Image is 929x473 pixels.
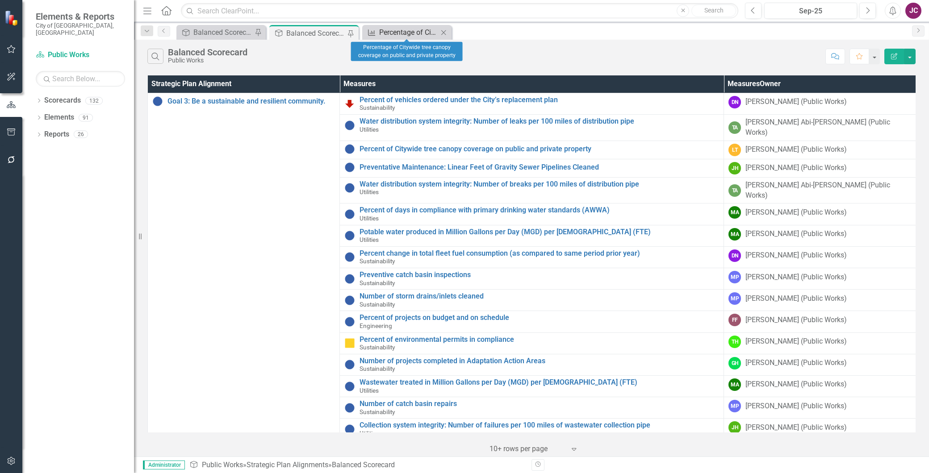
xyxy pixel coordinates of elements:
button: JC [905,3,921,19]
span: Sustainability [360,279,395,286]
div: [PERSON_NAME] (Public Works) [745,272,847,282]
div: MP [728,271,741,283]
td: Double-Click to Edit Right Click for Context Menu [340,115,724,141]
div: [PERSON_NAME] (Public Works) [745,97,847,107]
td: Double-Click to Edit [724,311,916,332]
div: Percentage of Citywide tree canopy coverage on public and private property [379,27,438,38]
span: Elements & Reports [36,11,125,22]
a: Percent of Citywide tree canopy coverage on public and private property [360,145,719,153]
td: Double-Click to Edit Right Click for Context Menu [340,354,724,375]
td: Double-Click to Edit [724,93,916,114]
a: Balanced Scorecard [179,27,252,38]
div: TA [728,184,741,197]
td: Double-Click to Edit Right Click for Context Menu [340,397,724,419]
div: [PERSON_NAME] (Public Works) [745,207,847,218]
td: Double-Click to Edit [724,141,916,159]
a: Percent change in total fleet fuel consumption (as compared to same period prior year) [360,249,719,257]
div: [PERSON_NAME] (Public Works) [745,336,847,347]
td: Double-Click to Edit [724,268,916,289]
div: MA [728,378,741,391]
td: Double-Click to Edit [724,419,916,440]
a: Water distribution system integrity: Number of leaks per 100 miles of distribution pipe [360,117,719,125]
div: Sep-25 [767,6,854,17]
span: Administrator [143,461,185,469]
div: [PERSON_NAME] (Public Works) [745,401,847,411]
div: [PERSON_NAME] (Public Works) [745,294,847,304]
a: Scorecards [44,95,81,106]
td: Double-Click to Edit [724,159,916,177]
div: [PERSON_NAME] (Public Works) [745,163,847,173]
img: Information Unavailable [344,162,355,173]
div: LT [728,144,741,156]
a: Number of projects completed in Adaptation Action Areas [360,357,719,365]
a: Public Works [36,50,125,60]
div: [PERSON_NAME] (Public Works) [745,423,847,433]
a: Strategic Plan Alignments [247,461,328,469]
img: Information Unavailable [344,359,355,370]
span: Sustainability [360,344,395,351]
div: DN [728,249,741,262]
td: Double-Click to Edit Right Click for Context Menu [340,246,724,268]
small: City of [GEOGRAPHIC_DATA], [GEOGRAPHIC_DATA] [36,22,125,37]
button: Sep-25 [764,3,857,19]
div: [PERSON_NAME] (Public Works) [745,145,847,155]
div: MP [728,400,741,412]
td: Double-Click to Edit [724,332,916,354]
a: Public Works [202,461,243,469]
td: Double-Click to Edit [724,290,916,311]
a: Reports [44,129,69,140]
a: Goal 3: Be a sustainable and resilient community. [167,97,335,105]
span: Sustainability [360,365,395,372]
img: Information Unavailable [344,381,355,392]
div: JH [728,421,741,434]
div: [PERSON_NAME] (Public Works) [745,379,847,390]
span: Search [704,7,724,14]
a: Percent of environmental permits in compliance [360,336,719,344]
div: MA [728,206,741,219]
div: MA [728,228,741,241]
img: Information Unavailable [344,252,355,262]
button: Search [691,4,736,17]
div: MP [728,292,741,305]
img: Information Unavailable [344,183,355,193]
a: Preventive catch basin inspections [360,271,719,279]
td: Double-Click to Edit [724,177,916,203]
div: Public Works [168,57,247,64]
div: Balanced Scorecard [332,461,395,469]
td: Double-Click to Edit Right Click for Context Menu [340,332,724,354]
img: Information Unavailable [152,96,163,107]
div: [PERSON_NAME] (Public Works) [745,358,847,368]
span: Sustainability [360,104,395,111]
span: Utilities [360,188,379,195]
span: Utilities [360,215,379,222]
span: Engineering [360,322,392,329]
a: Percent of projects on budget and on schedule [360,314,719,322]
span: Utilities [360,430,379,437]
img: Information Unavailable [344,209,355,220]
img: Information Unavailable [344,295,355,306]
img: Information Unavailable [344,144,355,154]
span: Sustainability [360,408,395,415]
a: Number of storm drains/inlets cleaned [360,292,719,300]
input: Search ClearPoint... [181,3,738,19]
td: Double-Click to Edit Right Click for Context Menu [340,311,724,332]
img: Monitoring Progress [344,338,355,349]
div: 132 [85,97,103,104]
span: Utilities [360,126,379,133]
td: Double-Click to Edit [724,246,916,268]
td: Double-Click to Edit Right Click for Context Menu [340,159,724,177]
td: Double-Click to Edit Right Click for Context Menu [340,141,724,159]
div: TH [728,336,741,348]
div: Percentage of Citywide tree canopy coverage on public and private property [351,42,463,61]
td: Double-Click to Edit [724,397,916,419]
a: Preventative Maintenance: Linear Feet of Gravity Sewer Pipelines Cleaned [360,163,719,171]
span: Sustainability [360,301,395,308]
img: Reviewing for Improvement [344,98,355,109]
a: Collection system integrity: Number of failures per 100 miles of wastewater collection pipe [360,421,719,429]
td: Double-Click to Edit Right Click for Context Menu [148,93,340,461]
img: Information Unavailable [344,274,355,284]
div: Balanced Scorecard [286,28,345,39]
img: Information Unavailable [344,120,355,131]
a: Percent of days in compliance with primary drinking water standards (AWWA) [360,206,719,214]
div: TA [728,121,741,134]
